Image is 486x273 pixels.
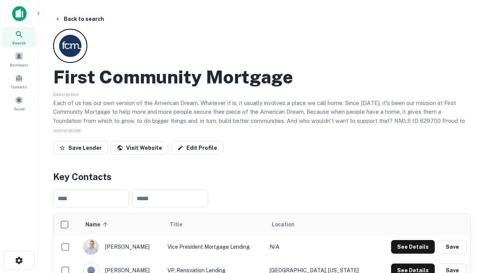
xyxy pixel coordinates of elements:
[2,93,36,113] a: Saved
[84,239,99,254] img: 1520878720083
[52,12,107,26] button: Back to search
[164,235,266,259] td: Vice President Mortgage Lending
[2,27,36,47] a: Search
[164,214,266,235] th: Title
[2,49,36,69] a: Borrowers
[266,235,376,259] td: N/A
[85,220,110,229] span: Name
[266,214,376,235] th: Location
[438,240,467,254] button: Save
[53,99,471,134] p: Each of us has our own version of the American Dream. Whatever it is, it usually involves a place...
[53,66,293,88] h2: First Community Mortgage
[53,128,81,133] span: SHOW MORE
[111,141,168,155] a: Visit Website
[2,71,36,91] a: Contacts
[448,188,486,224] iframe: Chat Widget
[170,220,192,229] span: Title
[12,40,26,46] span: Search
[272,220,295,229] span: Location
[391,240,435,254] button: See Details
[53,141,108,155] button: Save Lender
[53,170,471,184] h4: Key Contacts
[10,62,28,68] span: Borrowers
[171,141,223,155] a: Edit Profile
[53,92,79,97] span: Description
[14,106,25,112] span: Saved
[12,6,27,21] img: capitalize-icon.png
[83,239,160,255] div: [PERSON_NAME]
[79,214,164,235] th: Name
[11,84,27,90] span: Contacts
